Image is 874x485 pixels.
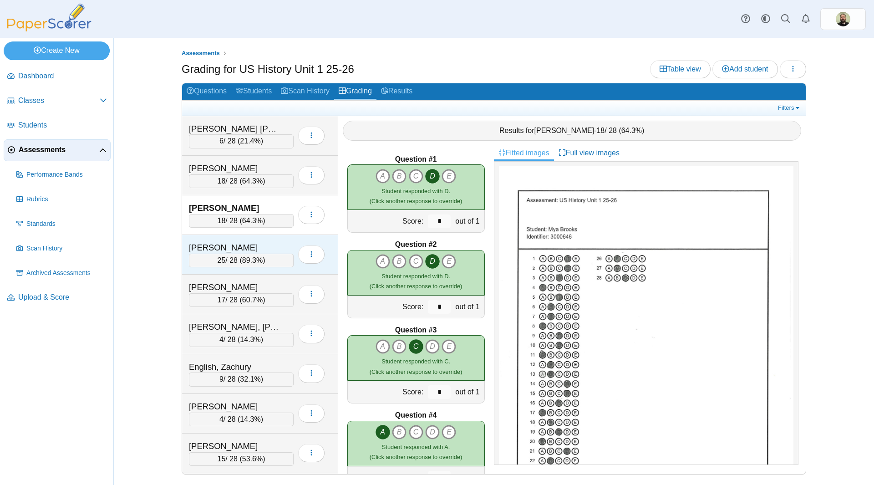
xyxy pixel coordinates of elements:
[376,339,390,354] i: A
[26,195,107,204] span: Rubrics
[218,256,226,264] span: 25
[18,120,107,130] span: Students
[18,292,107,302] span: Upload & Score
[4,115,111,137] a: Students
[242,455,263,463] span: 53.6%
[13,262,111,284] a: Archived Assessments
[189,281,280,293] div: [PERSON_NAME]
[409,339,423,354] i: C
[382,444,450,450] span: Student responded with A.
[189,333,294,347] div: / 28 ( )
[13,213,111,235] a: Standards
[182,61,354,77] h1: Grading for US History Unit 1 25-26
[218,296,226,304] span: 17
[425,339,440,354] i: D
[4,287,111,309] a: Upload & Score
[219,415,224,423] span: 4
[189,123,280,135] div: [PERSON_NAME] [PERSON_NAME]
[18,96,100,106] span: Classes
[442,425,456,439] i: E
[381,273,450,280] span: Student responded with D.
[189,163,280,174] div: [PERSON_NAME]
[182,83,231,100] a: Questions
[395,325,437,335] b: Question #3
[554,145,624,161] a: Full view images
[425,425,440,439] i: D
[660,65,701,73] span: Table view
[276,83,334,100] a: Scan History
[395,240,437,250] b: Question #2
[722,65,768,73] span: Add student
[242,177,263,185] span: 64.3%
[26,220,107,229] span: Standards
[494,145,554,161] a: Fitted images
[4,90,111,112] a: Classes
[4,25,95,33] a: PaperScorer
[370,273,462,290] small: (Click another response to override)
[650,60,711,78] a: Table view
[596,127,605,134] span: 18
[189,254,294,267] div: / 28 ( )
[392,169,407,184] i: B
[189,361,280,373] div: English, Zachury
[189,242,280,254] div: [PERSON_NAME]
[218,177,226,185] span: 18
[19,145,99,155] span: Assessments
[442,254,456,269] i: E
[242,217,263,225] span: 64.3%
[796,9,816,29] a: Alerts
[189,134,294,148] div: / 28 ( )
[370,188,462,204] small: (Click another response to override)
[392,425,407,439] i: B
[26,170,107,179] span: Performance Bands
[820,8,866,30] a: ps.IbYvzNdzldgWHYXo
[189,413,294,426] div: / 28 ( )
[370,358,462,375] small: (Click another response to override)
[376,169,390,184] i: A
[534,127,595,134] span: [PERSON_NAME]
[18,71,107,81] span: Dashboard
[231,83,276,100] a: Students
[381,358,450,365] span: Student responded with C.
[425,254,440,269] i: D
[376,254,390,269] i: A
[376,425,390,439] i: A
[4,4,95,31] img: PaperScorer
[219,375,224,383] span: 9
[189,321,280,333] div: [PERSON_NAME], [PERSON_NAME]
[381,188,450,194] span: Student responded with D.
[334,83,376,100] a: Grading
[189,214,294,228] div: / 28 ( )
[218,455,226,463] span: 15
[343,121,802,141] div: Results for - / 28 ( )
[395,154,437,164] b: Question #1
[376,83,417,100] a: Results
[348,296,426,318] div: Score:
[453,381,484,403] div: out of 1
[242,296,263,304] span: 60.7%
[395,410,437,420] b: Question #4
[348,210,426,232] div: Score:
[26,244,107,253] span: Scan History
[13,238,111,260] a: Scan History
[348,381,426,403] div: Score:
[219,336,224,343] span: 4
[392,254,407,269] i: B
[4,139,111,161] a: Assessments
[712,60,777,78] a: Add student
[392,339,407,354] i: B
[776,103,803,112] a: Filters
[189,373,294,386] div: / 28 ( )
[242,256,263,264] span: 89.3%
[4,66,111,87] a: Dashboard
[189,202,280,214] div: [PERSON_NAME]
[836,12,850,26] img: ps.IbYvzNdzldgWHYXo
[13,189,111,210] a: Rubrics
[442,169,456,184] i: E
[182,50,220,56] span: Assessments
[240,415,260,423] span: 14.3%
[409,254,423,269] i: C
[240,137,260,145] span: 21.4%
[26,269,107,278] span: Archived Assessments
[189,440,280,452] div: [PERSON_NAME]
